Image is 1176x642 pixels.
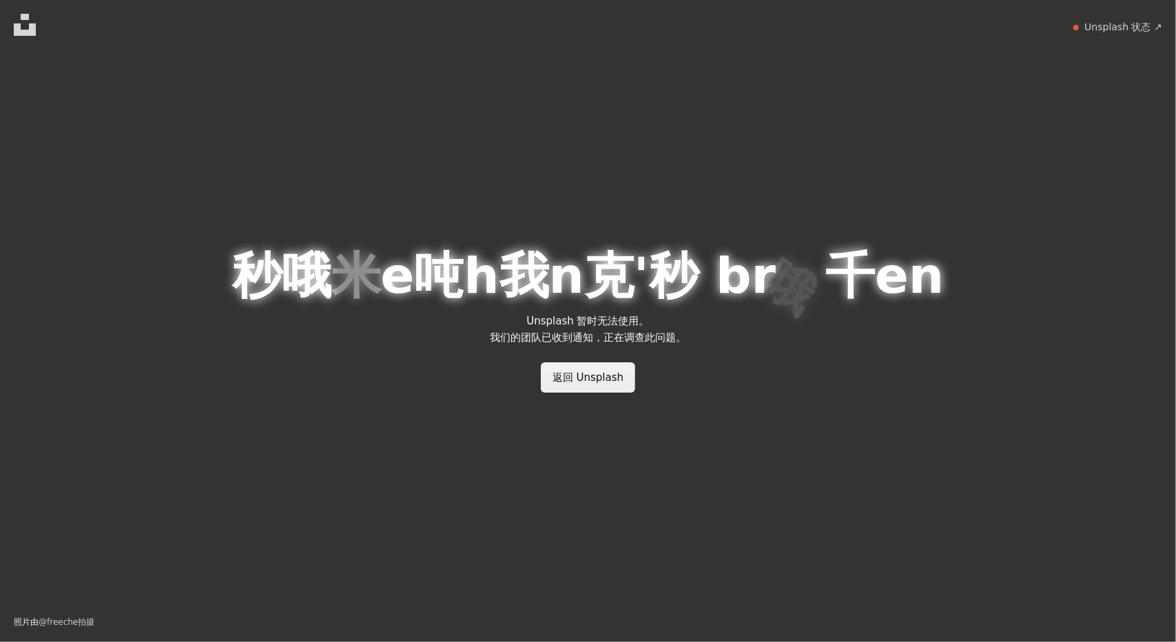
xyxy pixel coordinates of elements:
font: 我 [499,247,549,304]
font: h [464,247,499,304]
a: 返回 Unsplash [541,362,635,393]
h1: 有东西坏了 [232,249,945,302]
font: 哦 [282,247,331,304]
font: Unsplash 暂时无法使用。 [526,315,649,327]
font: n [909,247,944,304]
font: 哦 [753,249,826,325]
font: ' [634,247,649,304]
font: e [381,247,415,304]
font: 返回 Unsplash [553,371,623,384]
font: 秒 [232,247,282,304]
font: 吨 [415,247,464,304]
font: b [716,247,752,304]
font: ↗ [1154,21,1162,32]
font: Unsplash 状态 [1084,21,1151,32]
font: r [752,247,776,304]
a: @freeche拍摄 [39,617,94,627]
a: Unsplash 状态 ↗ [1084,21,1162,34]
font: 秒 [649,247,699,304]
font: 米 [331,247,381,304]
font: 千 [825,247,875,304]
font: e [875,247,909,304]
font: 克 [584,247,634,304]
font: 照片由 [14,617,39,627]
font: n [549,247,584,304]
font: 我们的团队已收到通知，正在调查此问题。 [490,331,686,344]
